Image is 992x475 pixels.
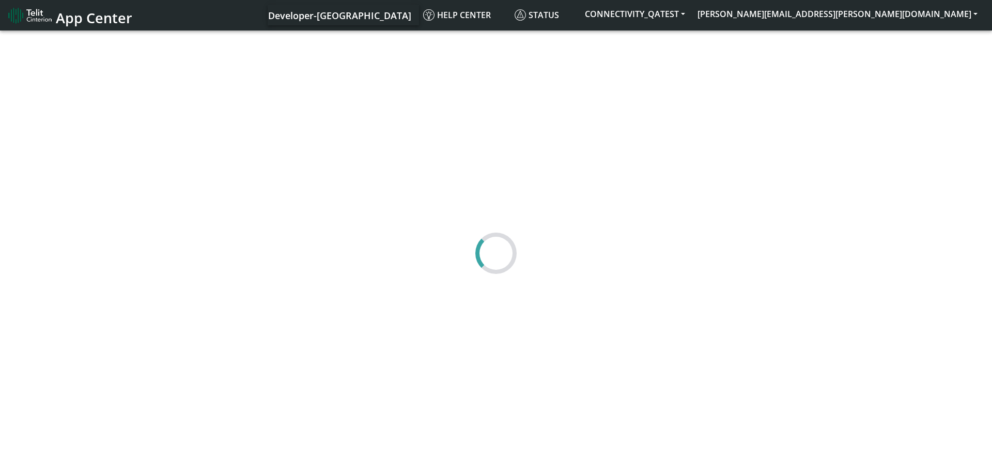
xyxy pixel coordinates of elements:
button: [PERSON_NAME][EMAIL_ADDRESS][PERSON_NAME][DOMAIN_NAME] [691,5,984,23]
img: logo-telit-cinterion-gw-new.png [8,7,52,24]
span: App Center [56,8,132,27]
img: status.svg [515,9,526,21]
a: Help center [419,5,510,25]
a: Your current platform instance [268,5,411,25]
a: App Center [8,4,131,26]
a: Status [510,5,579,25]
span: Status [515,9,559,21]
img: knowledge.svg [423,9,435,21]
span: Help center [423,9,491,21]
span: Developer-[GEOGRAPHIC_DATA] [268,9,411,22]
button: CONNECTIVITY_QATEST [579,5,691,23]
